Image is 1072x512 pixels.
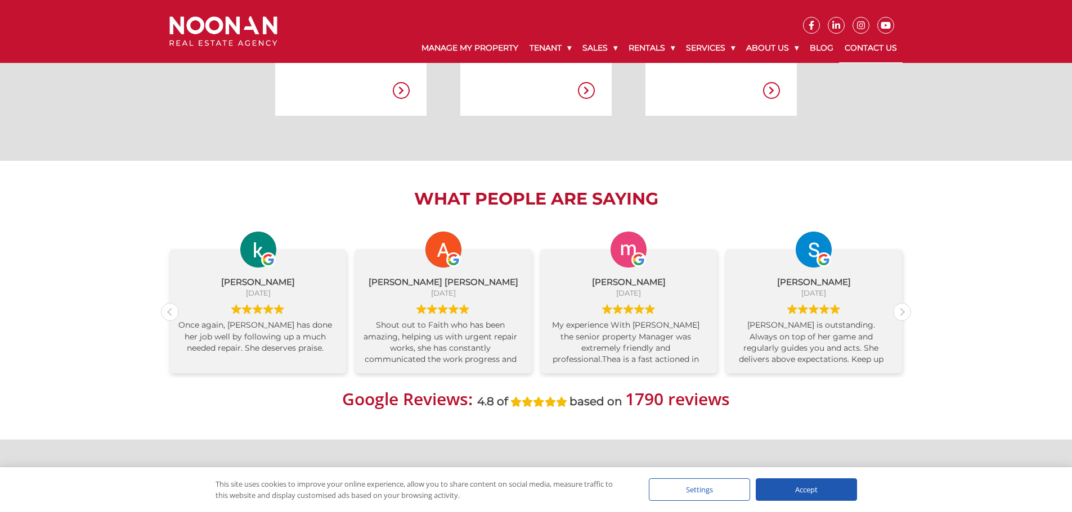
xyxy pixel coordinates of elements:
a: Tenant [524,34,577,62]
div: [PERSON_NAME] [734,276,894,288]
strong: based on [569,395,622,408]
div: [DATE] [734,288,894,298]
img: Google [613,304,623,314]
img: Google [446,252,461,267]
img: Google [242,304,252,314]
div: Settings [649,478,750,501]
img: Google [809,304,819,314]
div: [PERSON_NAME] is outstanding. Always on top of her game and regularly guides you and acts. She de... [734,319,894,365]
img: Google [438,304,448,314]
strong: Google Reviews: [342,387,473,410]
a: About Us [741,34,804,62]
img: Google [602,304,612,314]
img: Google [645,304,655,314]
img: Google [261,252,276,267]
img: Google [416,304,427,314]
img: Google [448,304,459,314]
a: Blog [804,34,839,62]
img: Google [798,304,808,314]
img: marlyn whitworth profile picture [611,232,647,268]
img: Google [459,304,469,314]
div: My experience With [PERSON_NAME] the senior property Manager was extremely friendly and professio... [549,319,708,365]
img: Google [274,304,284,314]
strong: 4.8 of [477,395,508,408]
a: Rentals [623,34,680,62]
div: [DATE] [364,288,523,298]
div: Previous review [162,303,178,320]
img: Google [817,252,831,267]
div: [PERSON_NAME] [PERSON_NAME] [364,276,523,288]
img: Salni Pillay profile picture [796,232,832,268]
div: [PERSON_NAME] [549,276,708,288]
img: Google [787,304,797,314]
img: Google [231,304,241,314]
img: Google [819,304,829,314]
a: Manage My Property [416,34,524,62]
img: Google [631,252,646,267]
img: Google [634,304,644,314]
div: [PERSON_NAME] [178,276,338,288]
div: Next review [894,303,910,320]
div: Accept [756,478,857,501]
img: Google [263,304,273,314]
div: Once again, [PERSON_NAME] has done her job well by following up a much needed repair. She deserve... [178,319,338,365]
img: Ashim Budhathoki chhetri profile picture [425,232,461,268]
img: Google [253,304,263,314]
a: Services [680,34,741,62]
a: Contact Us [839,34,903,63]
img: Google [624,304,634,314]
div: Shout out to Faith who has been amazing, helping us with urgent repair works, she has constantly ... [364,319,523,365]
div: [DATE] [549,288,708,298]
strong: 1790 reviews [625,387,730,410]
div: This site uses cookies to improve your online experience, allow you to share content on social me... [216,478,626,501]
div: [DATE] [178,288,338,298]
img: Google [830,304,840,314]
img: Noonan Real Estate Agency [169,16,277,46]
img: kevin foo profile picture [240,232,276,268]
h2: What People are Saying [161,189,911,209]
img: Google [427,304,437,314]
a: Sales [577,34,623,62]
